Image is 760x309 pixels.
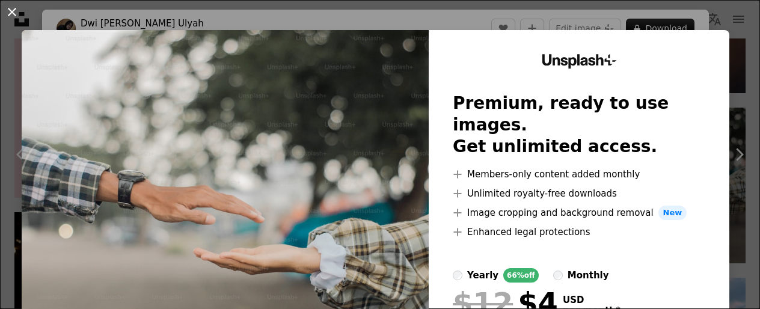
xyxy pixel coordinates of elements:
div: yearly [467,268,498,283]
span: New [658,206,687,220]
div: 66% off [503,268,539,283]
div: monthly [568,268,609,283]
li: Unlimited royalty-free downloads [453,186,705,201]
input: monthly [553,271,563,280]
li: Enhanced legal protections [453,225,705,239]
h2: Premium, ready to use images. Get unlimited access. [453,93,705,158]
li: Image cropping and background removal [453,206,705,220]
span: USD [563,295,621,305]
li: Members-only content added monthly [453,167,705,182]
input: yearly66%off [453,271,462,280]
